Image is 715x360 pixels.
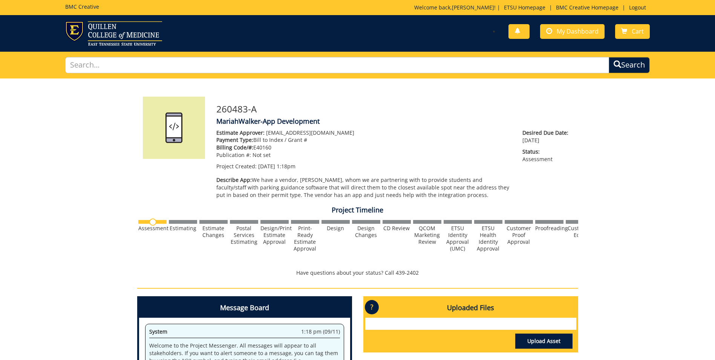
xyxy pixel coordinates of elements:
[216,136,253,143] span: Payment Type:
[230,225,258,245] div: Postal Services Estimating
[522,129,572,144] p: [DATE]
[522,148,572,163] p: Assessment
[216,129,511,137] p: [EMAIL_ADDRESS][DOMAIN_NAME]
[322,225,350,232] div: Design
[352,225,380,238] div: Design Changes
[444,225,472,252] div: ETSU Identity Approval (UMC)
[260,225,289,245] div: Design/Print Estimate Approval
[253,151,271,158] span: Not set
[65,4,99,9] h5: BMC Creative
[365,298,576,318] h4: Uploaded Files
[632,27,644,35] span: Cart
[566,225,594,238] div: Customer Edits
[291,225,319,252] div: Print-Ready Estimate Approval
[216,176,511,199] p: We have a vendor, [PERSON_NAME], whom we are partnering with to provide students and faculty/staf...
[414,4,650,11] p: Welcome back, ! | | |
[258,163,295,170] span: [DATE] 1:18pm
[149,328,167,335] span: System
[609,57,650,73] button: Search
[522,148,572,155] span: Status:
[383,225,411,232] div: CD Review
[216,118,573,125] h4: MariahWalker-App Development
[143,97,205,159] img: Product featured image
[301,328,340,335] span: 1:18 pm (09/11)
[474,225,502,252] div: ETSU Health Identity Approval
[216,144,511,151] p: E40160
[615,24,650,39] a: Cart
[540,24,605,39] a: My Dashboard
[65,21,162,46] img: ETSU logo
[169,225,197,232] div: Estimating
[535,225,563,232] div: Proofreading
[522,129,572,137] span: Desired Due Date:
[216,163,257,170] span: Project Created:
[552,4,622,11] a: BMC Creative Homepage
[216,151,251,158] span: Publication #:
[557,27,599,35] span: My Dashboard
[216,129,265,136] span: Estimate Approver:
[139,298,350,318] h4: Message Board
[216,136,511,144] p: Bill to Index / Grant #
[138,225,167,232] div: Assessment
[149,218,156,226] img: no
[216,104,573,114] h3: 260483-A
[625,4,650,11] a: Logout
[137,206,578,214] h4: Project Timeline
[505,225,533,245] div: Customer Proof Approval
[365,300,379,314] p: ?
[413,225,441,245] div: QCOM Marketing Review
[500,4,549,11] a: ETSU Homepage
[216,176,252,183] span: Describe App:
[65,57,609,73] input: Search...
[452,4,494,11] a: [PERSON_NAME]
[199,225,228,238] div: Estimate Changes
[216,144,253,151] span: Billing Code/#:
[137,269,578,277] p: Have questions about your status? Call 439-2402
[515,334,573,349] a: Upload Asset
